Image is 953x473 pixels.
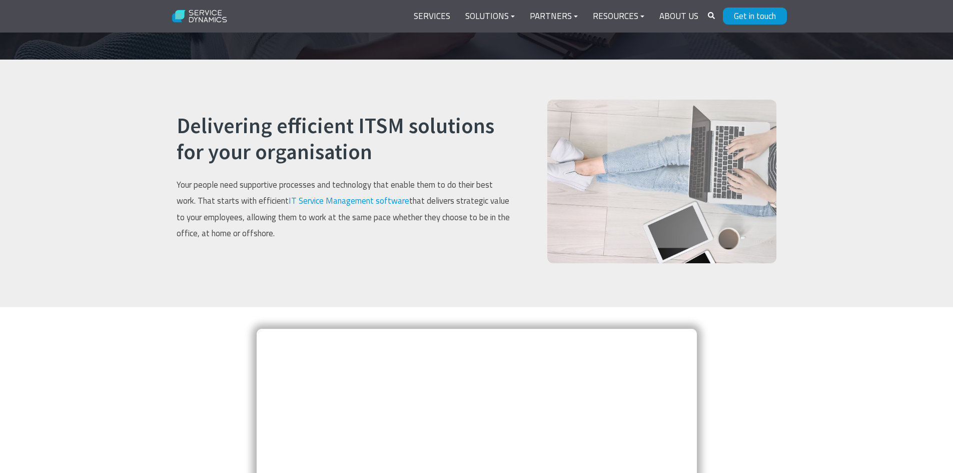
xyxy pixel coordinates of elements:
a: IT Service Management software [289,194,409,207]
h2: Delivering efficient ITSM solutions for your organisation [177,113,512,165]
a: Partners [522,5,585,29]
a: Services [406,5,458,29]
img: Service Dynamics Logo - White [167,4,233,30]
a: Resources [585,5,652,29]
div: Navigation Menu [406,5,706,29]
a: About Us [652,5,706,29]
p: Your people need supportive processes and technology that enable them to do their best work. That... [177,177,512,241]
a: Solutions [458,5,522,29]
img: IT-Service-Management at work - or home [547,100,776,263]
a: Get in touch [723,8,787,25]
